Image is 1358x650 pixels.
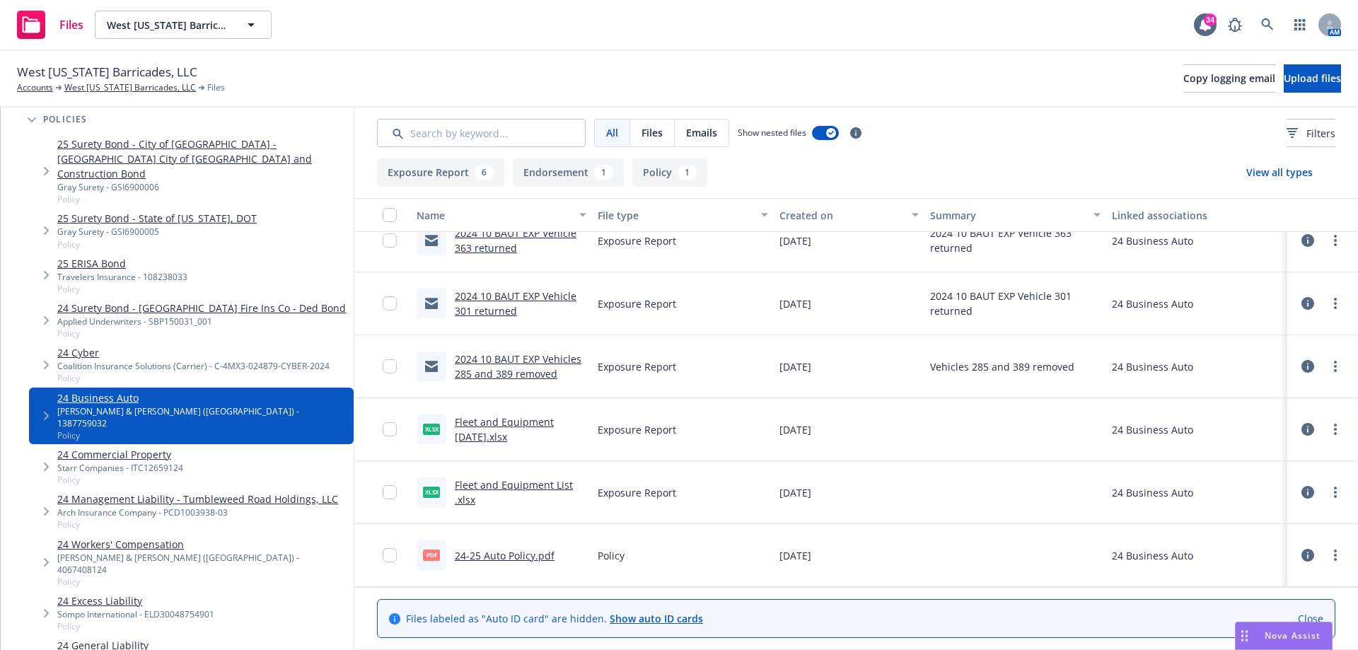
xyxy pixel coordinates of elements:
[598,422,676,437] span: Exposure Report
[686,125,717,140] span: Emails
[57,447,183,462] a: 24 Commercial Property
[57,593,214,608] a: 24 Excess Liability
[779,296,811,311] span: [DATE]
[606,125,618,140] span: All
[57,552,348,576] div: [PERSON_NAME] & [PERSON_NAME] ([GEOGRAPHIC_DATA]) - 4067408124
[57,345,330,360] a: 24 Cyber
[57,537,348,552] a: 24 Workers' Compensation
[779,422,811,437] span: [DATE]
[1287,119,1335,147] button: Filters
[598,296,676,311] span: Exposure Report
[610,612,703,625] a: Show auto ID cards
[1224,158,1335,187] button: View all types
[17,81,53,94] a: Accounts
[57,137,348,181] a: 25 Surety Bond - City of [GEOGRAPHIC_DATA] - [GEOGRAPHIC_DATA] City of [GEOGRAPHIC_DATA] and Cons...
[738,127,806,139] span: Show nested files
[423,487,440,497] span: xlsx
[930,289,1100,318] span: 2024 10 BAUT EXP Vehicle 301 returned
[377,158,504,187] button: Exposure Report
[59,19,83,30] span: Files
[57,181,348,193] div: Gray Surety - GSI6900006
[592,198,773,232] button: File type
[1235,622,1333,650] button: Nova Assist
[455,549,555,562] a: 24-25 Auto Policy.pdf
[57,576,348,588] span: Policy
[1112,296,1193,311] div: 24 Business Auto
[57,283,187,295] span: Policy
[57,405,348,429] div: [PERSON_NAME] & [PERSON_NAME] ([GEOGRAPHIC_DATA]) - 1387759032
[779,233,811,248] span: [DATE]
[1183,64,1275,93] button: Copy logging email
[642,125,663,140] span: Files
[598,359,676,374] span: Exposure Report
[43,115,88,124] span: Policies
[513,158,624,187] button: Endorsement
[779,485,811,500] span: [DATE]
[383,359,397,373] input: Toggle Row Selected
[57,211,257,226] a: 25 Surety Bond - State of [US_STATE], DOT
[455,478,573,506] a: Fleet and Equipment List .xlsx
[1327,358,1344,375] a: more
[1112,233,1193,248] div: 24 Business Auto
[779,359,811,374] span: [DATE]
[924,198,1105,232] button: Summary
[1287,126,1335,141] span: Filters
[17,63,197,81] span: West [US_STATE] Barricades, LLC
[1112,485,1193,500] div: 24 Business Auto
[57,327,346,339] span: Policy
[406,611,703,626] span: Files labeled as "Auto ID card" are hidden.
[779,548,811,563] span: [DATE]
[57,429,348,441] span: Policy
[632,158,707,187] button: Policy
[598,485,676,500] span: Exposure Report
[594,165,613,180] div: 1
[1284,71,1341,85] span: Upload files
[1236,622,1253,649] div: Drag to move
[1265,629,1321,642] span: Nova Assist
[598,548,625,563] span: Policy
[383,548,397,562] input: Toggle Row Selected
[57,360,330,372] div: Coalition Insurance Solutions (Carrier) - C-4MX3-024879-CYBER-2024
[1112,548,1193,563] div: 24 Business Auto
[455,289,576,318] a: 2024 10 BAUT EXP Vehicle 301 returned
[1253,11,1282,39] a: Search
[57,372,330,384] span: Policy
[1112,208,1282,223] div: Linked associations
[475,165,494,180] div: 6
[107,18,229,33] span: West [US_STATE] Barricades, LLC
[57,238,257,250] span: Policy
[1183,71,1275,85] span: Copy logging email
[57,390,348,405] a: 24 Business Auto
[774,198,925,232] button: Created on
[1327,421,1344,438] a: more
[678,165,697,180] div: 1
[57,315,346,327] div: Applied Underwriters - SBP150031_001
[57,518,338,530] span: Policy
[598,233,676,248] span: Exposure Report
[1106,198,1287,232] button: Linked associations
[930,226,1100,255] span: 2024 10 BAUT EXP Vehicle 363 returned
[57,301,346,315] a: 24 Surety Bond - [GEOGRAPHIC_DATA] Fire Ins Co - Ded Bond
[57,226,257,238] div: Gray Surety - GSI6900005
[1286,11,1314,39] a: Switch app
[1112,422,1193,437] div: 24 Business Auto
[95,11,272,39] button: West [US_STATE] Barricades, LLC
[11,5,89,45] a: Files
[383,296,397,311] input: Toggle Row Selected
[1298,611,1323,626] a: Close
[1306,126,1335,141] span: Filters
[207,81,225,94] span: Files
[383,208,397,222] input: Select all
[1327,295,1344,312] a: more
[1327,484,1344,501] a: more
[1327,547,1344,564] a: more
[423,424,440,434] span: xlsx
[930,208,1084,223] div: Summary
[1204,13,1217,26] div: 34
[57,492,338,506] a: 24 Management Liability - Tumbleweed Road Holdings, LLC
[455,352,581,381] a: 2024 10 BAUT EXP Vehicles 285 and 389 removed
[383,485,397,499] input: Toggle Row Selected
[1327,232,1344,249] a: more
[383,422,397,436] input: Toggle Row Selected
[423,550,440,560] span: pdf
